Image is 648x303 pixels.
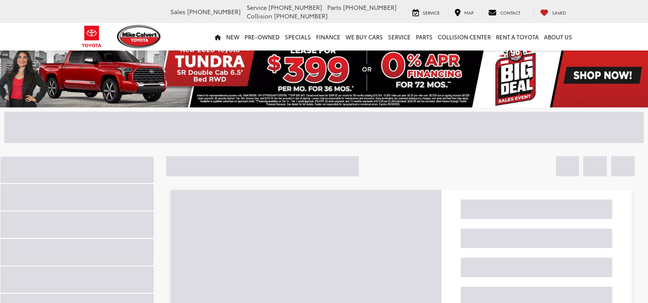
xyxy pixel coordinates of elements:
a: Parts [413,23,435,50]
span: Map [464,9,474,16]
img: Mike Calvert Toyota [117,25,162,48]
a: Pre-Owned [242,23,282,50]
a: My Saved Vehicles [534,8,573,16]
a: New [224,23,242,50]
a: Map [448,8,480,16]
a: Home [212,23,224,50]
span: Parts [327,3,341,12]
span: Service [423,9,440,16]
span: [PHONE_NUMBER] [343,3,397,12]
span: Service [247,3,267,12]
a: Finance [314,23,343,50]
span: Contact [500,9,520,16]
img: Toyota [76,23,108,50]
a: Specials [282,23,314,50]
a: About Us [541,23,575,50]
span: Sales [170,7,185,16]
a: Service [385,23,413,50]
span: [PHONE_NUMBER] [269,3,322,12]
span: [PHONE_NUMBER] [274,12,328,20]
a: WE BUY CARS [343,23,385,50]
span: Collision [247,12,272,20]
a: Contact [482,8,527,16]
a: Service [406,8,446,16]
span: Saved [552,9,566,16]
span: [PHONE_NUMBER] [187,7,241,16]
a: Rent a Toyota [493,23,541,50]
a: Collision Center [435,23,493,50]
